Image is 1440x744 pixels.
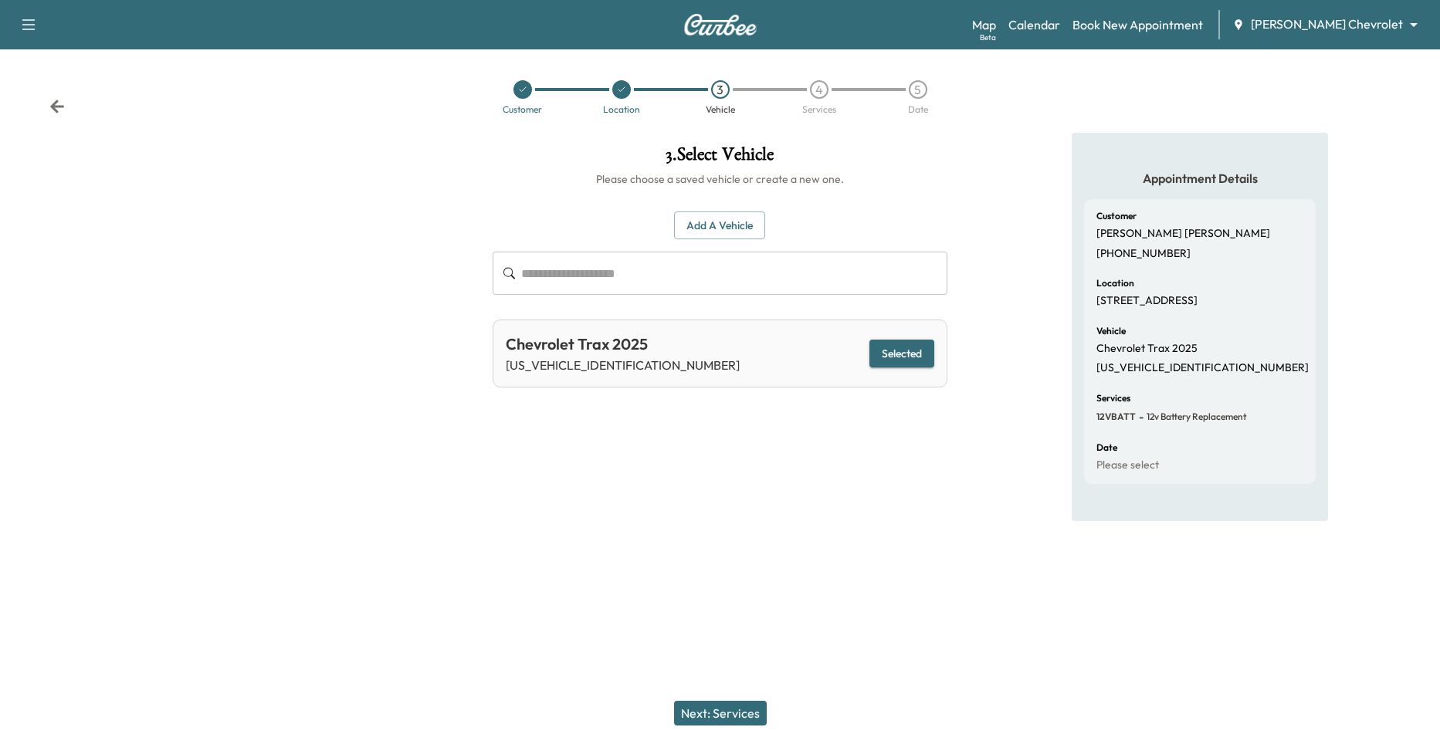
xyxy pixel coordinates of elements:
div: Chevrolet Trax 2025 [506,333,740,356]
div: Vehicle [706,105,735,114]
p: Please select [1096,458,1159,472]
h6: Customer [1096,211,1137,221]
h6: Location [1096,279,1134,288]
div: Beta [980,32,996,43]
h1: 3 . Select Vehicle [493,145,948,171]
div: Services [802,105,836,114]
span: - [1136,409,1144,424]
div: Customer [503,105,542,114]
a: MapBeta [972,15,996,34]
span: 12VBATT [1096,411,1136,423]
div: Date [908,105,928,114]
a: Book New Appointment [1072,15,1203,34]
div: 5 [909,80,927,99]
p: [PERSON_NAME] [PERSON_NAME] [1096,227,1270,241]
h6: Please choose a saved vehicle or create a new one. [493,171,948,187]
button: Add a Vehicle [674,211,765,240]
p: Chevrolet Trax 2025 [1096,342,1198,356]
h5: Appointment Details [1084,170,1316,187]
span: 12v Battery Replacement [1144,411,1247,423]
div: Location [603,105,640,114]
p: [STREET_ADDRESS] [1096,294,1198,308]
h6: Date [1096,443,1117,452]
a: Calendar [1008,15,1060,34]
h6: Vehicle [1096,326,1126,336]
button: Selected [869,340,934,368]
img: Curbee Logo [683,14,757,36]
p: [PHONE_NUMBER] [1096,247,1191,261]
div: Back [49,99,65,114]
span: [PERSON_NAME] Chevrolet [1251,15,1403,33]
div: 3 [711,80,730,99]
button: Next: Services [674,701,767,725]
p: [US_VEHICLE_IDENTIFICATION_NUMBER] [1096,361,1309,375]
h6: Services [1096,394,1130,403]
div: 4 [810,80,828,99]
p: [US_VEHICLE_IDENTIFICATION_NUMBER] [506,356,740,374]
